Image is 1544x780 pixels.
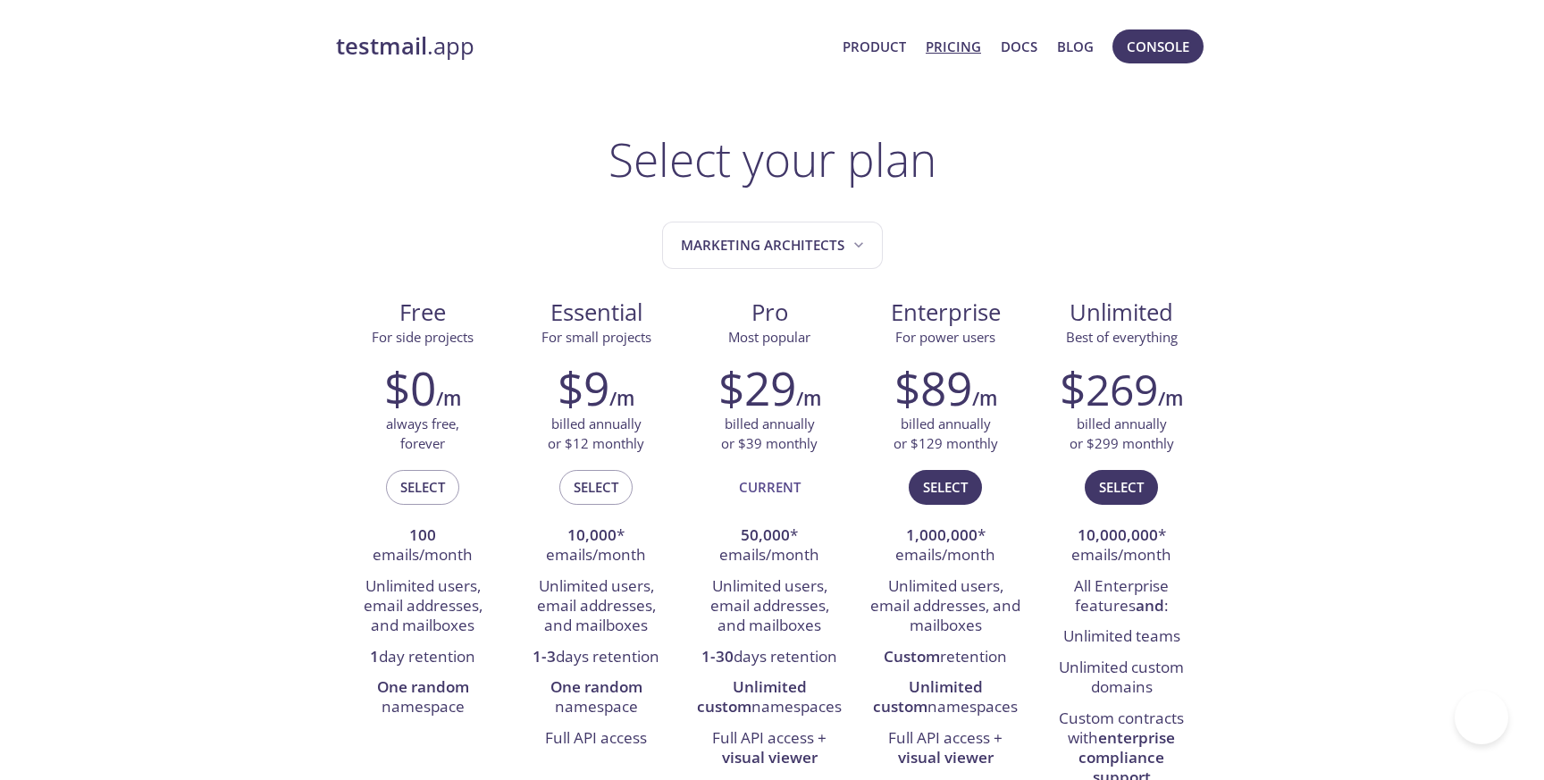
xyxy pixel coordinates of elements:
a: testmail.app [336,31,828,62]
span: Essential [524,298,668,328]
strong: One random [550,676,642,697]
li: day retention [349,642,496,673]
strong: 1,000,000 [906,524,978,545]
h2: $89 [894,361,972,415]
h6: /m [609,383,634,414]
strong: testmail [336,30,427,62]
span: For small projects [541,328,651,346]
span: Select [574,475,618,499]
p: always free, forever [386,415,459,453]
strong: visual viewer [722,747,818,767]
h1: Select your plan [608,132,936,186]
li: Unlimited custom domains [1048,653,1195,704]
span: Best of everything [1066,328,1178,346]
li: Unlimited users, email addresses, and mailboxes [696,572,843,642]
span: For side projects [372,328,474,346]
h2: $0 [384,361,436,415]
h2: $ [1060,361,1158,415]
strong: 1 [370,646,379,667]
button: Console [1112,29,1204,63]
button: Select [386,470,459,504]
h2: $9 [558,361,609,415]
span: Free [350,298,495,328]
li: namespaces [696,673,843,724]
span: Enterprise [870,298,1020,328]
p: billed annually or $12 monthly [548,415,644,453]
p: billed annually or $299 monthly [1070,415,1174,453]
li: retention [869,642,1021,673]
li: * emails/month [1048,521,1195,572]
li: namespace [349,673,496,724]
li: Full API access [523,724,669,754]
h6: /m [436,383,461,414]
button: Marketing Architects [662,222,883,269]
h6: /m [796,383,821,414]
h6: /m [972,383,997,414]
li: Full API access + [696,724,843,775]
strong: Custom [884,646,940,667]
li: * emails/month [696,521,843,572]
li: namespaces [869,673,1021,724]
strong: visual viewer [898,747,994,767]
a: Blog [1057,35,1094,58]
a: Pricing [926,35,981,58]
li: Unlimited users, email addresses, and mailboxes [349,572,496,642]
button: Select [1085,470,1158,504]
p: billed annually or $39 monthly [721,415,818,453]
span: Marketing Architects [681,233,868,257]
li: * emails/month [869,521,1021,572]
li: Full API access + [869,724,1021,775]
h6: /m [1158,383,1183,414]
span: 269 [1086,360,1158,418]
span: Most popular [728,328,810,346]
li: emails/month [349,521,496,572]
li: namespace [523,673,669,724]
strong: 1-30 [701,646,734,667]
span: Select [923,475,968,499]
span: Unlimited [1070,297,1173,328]
li: days retention [523,642,669,673]
li: days retention [696,642,843,673]
span: Select [1099,475,1144,499]
button: Select [559,470,633,504]
span: Pro [697,298,842,328]
strong: 1-3 [533,646,556,667]
p: billed annually or $129 monthly [894,415,998,453]
li: * emails/month [523,521,669,572]
span: For power users [895,328,995,346]
li: Unlimited users, email addresses, and mailboxes [523,572,669,642]
strong: 10,000,000 [1078,524,1158,545]
strong: Unlimited custom [873,676,983,717]
strong: 100 [409,524,436,545]
strong: One random [377,676,469,697]
strong: 10,000 [567,524,617,545]
a: Docs [1001,35,1037,58]
span: Select [400,475,445,499]
strong: 50,000 [741,524,790,545]
li: All Enterprise features : [1048,572,1195,623]
iframe: Help Scout Beacon - Open [1455,691,1508,744]
a: Product [843,35,906,58]
li: Unlimited teams [1048,622,1195,652]
button: Select [909,470,982,504]
strong: Unlimited custom [697,676,807,717]
span: Console [1127,35,1189,58]
h2: $29 [718,361,796,415]
li: Unlimited users, email addresses, and mailboxes [869,572,1021,642]
strong: and [1136,595,1164,616]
